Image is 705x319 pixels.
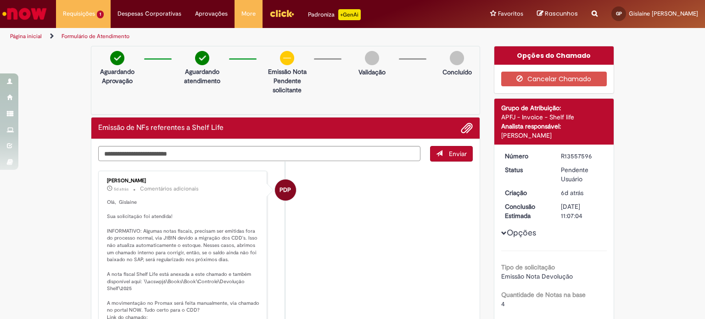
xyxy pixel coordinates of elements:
[442,67,472,77] p: Concluído
[498,9,523,18] span: Favoritos
[280,51,294,65] img: circle-minus.png
[7,28,463,45] ul: Trilhas de página
[498,202,554,220] dt: Conclusão Estimada
[195,9,228,18] span: Aprovações
[501,272,573,280] span: Emissão Nota Devolução
[107,178,260,184] div: [PERSON_NAME]
[430,146,473,162] button: Enviar
[98,146,420,162] textarea: Digite sua mensagem aqui...
[501,291,586,299] b: Quantidade de Notas na base
[265,67,309,76] p: Emissão Nota
[63,9,95,18] span: Requisições
[241,9,256,18] span: More
[537,10,578,18] a: Rascunhos
[450,51,464,65] img: img-circle-grey.png
[269,6,294,20] img: click_logo_yellow_360x200.png
[365,51,379,65] img: img-circle-grey.png
[494,46,614,65] div: Opções do Chamado
[1,5,48,23] img: ServiceNow
[561,202,604,220] div: [DATE] 11:07:04
[449,150,467,158] span: Enviar
[501,72,607,86] button: Cancelar Chamado
[308,9,361,20] div: Padroniza
[545,9,578,18] span: Rascunhos
[561,188,604,197] div: 23/09/2025 09:06:59
[280,179,291,201] span: PDP
[561,189,583,197] span: 6d atrás
[498,165,554,174] dt: Status
[10,33,42,40] a: Página inicial
[561,189,583,197] time: 23/09/2025 09:06:59
[501,131,607,140] div: [PERSON_NAME]
[62,33,129,40] a: Formulário de Atendimento
[561,165,604,184] div: Pendente Usuário
[114,186,129,192] span: 5d atrás
[195,51,209,65] img: check-circle-green.png
[501,112,607,122] div: APFJ - Invoice - Shelf life
[358,67,386,77] p: Validação
[501,263,555,271] b: Tipo de solicitação
[501,122,607,131] div: Analista responsável:
[629,10,698,17] span: Gislaine [PERSON_NAME]
[616,11,622,17] span: GP
[97,11,104,18] span: 1
[275,179,296,201] div: Paola De Paiva Batista
[114,186,129,192] time: 23/09/2025 14:20:05
[95,67,140,85] p: Aguardando Aprovação
[117,9,181,18] span: Despesas Corporativas
[561,151,604,161] div: R13557596
[338,9,361,20] p: +GenAi
[265,76,309,95] p: Pendente solicitante
[98,124,224,132] h2: Emissão de NFs referentes a Shelf Life Histórico de tíquete
[180,67,224,85] p: Aguardando atendimento
[498,188,554,197] dt: Criação
[140,185,199,193] small: Comentários adicionais
[461,122,473,134] button: Adicionar anexos
[498,151,554,161] dt: Número
[501,300,505,308] span: 4
[110,51,124,65] img: check-circle-green.png
[501,103,607,112] div: Grupo de Atribuição:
